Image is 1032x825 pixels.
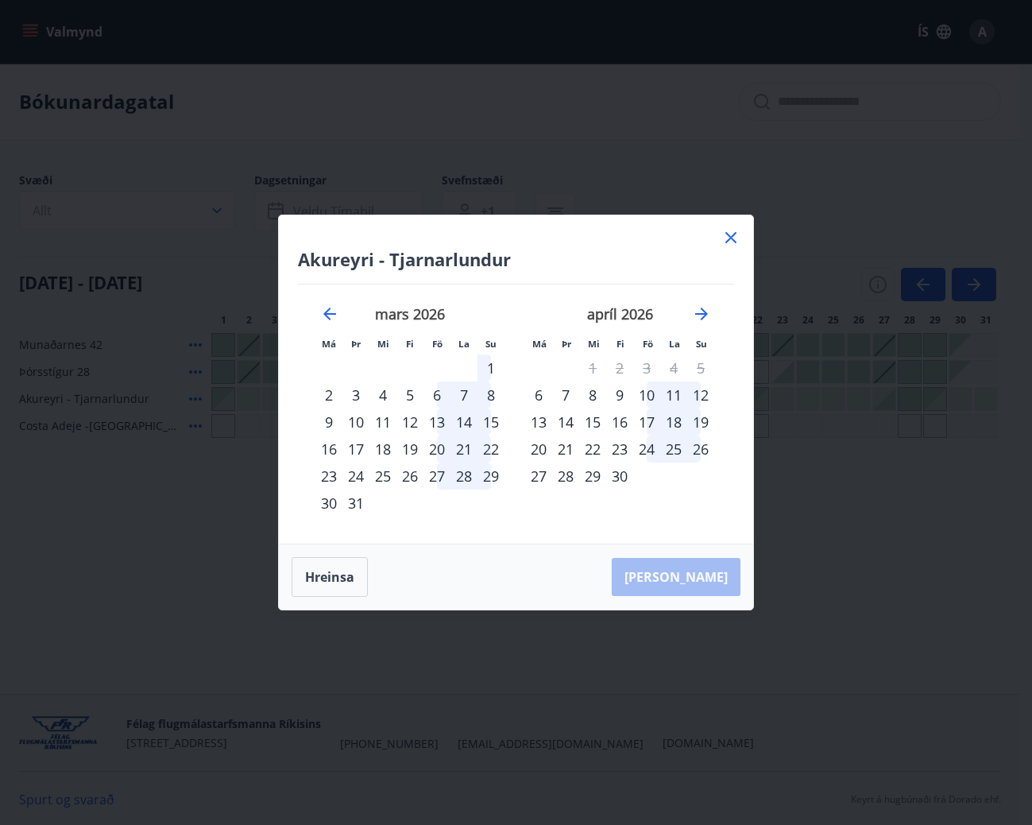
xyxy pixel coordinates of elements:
[450,436,477,463] div: 21
[396,463,423,490] td: Choose fimmtudagur, 26. mars 2026 as your check-in date. It’s available.
[633,382,660,409] div: 10
[292,557,368,597] button: Hreinsa
[423,463,450,490] td: Choose föstudagur, 27. mars 2026 as your check-in date. It’s available.
[342,463,369,490] div: 24
[477,382,504,409] td: Choose sunnudagur, 8. mars 2026 as your check-in date. It’s available.
[396,382,423,409] div: 5
[298,247,734,271] h4: Akureyri - Tjarnarlundur
[552,382,579,409] div: 7
[342,490,369,517] div: 31
[342,436,369,463] td: Choose þriðjudagur, 17. mars 2026 as your check-in date. It’s available.
[525,382,552,409] td: Choose mánudagur, 6. apríl 2026 as your check-in date. It’s available.
[315,463,342,490] td: Choose mánudagur, 23. mars 2026 as your check-in date. It’s available.
[450,409,477,436] td: Choose laugardagur, 14. mars 2026 as your check-in date. It’s available.
[525,409,552,436] div: 13
[643,338,653,350] small: Fö
[525,463,552,490] td: Choose mánudagur, 27. apríl 2026 as your check-in date. It’s available.
[525,382,552,409] div: Aðeins innritun í boði
[477,382,504,409] div: 8
[660,382,687,409] td: Choose laugardagur, 11. apríl 2026 as your check-in date. It’s available.
[342,436,369,463] div: 17
[606,354,633,382] td: Not available. fimmtudagur, 2. apríl 2026
[477,436,504,463] div: 22
[606,436,633,463] td: Choose fimmtudagur, 23. apríl 2026 as your check-in date. It’s available.
[423,382,450,409] div: 6
[396,382,423,409] td: Choose fimmtudagur, 5. mars 2026 as your check-in date. It’s available.
[369,382,396,409] div: 4
[477,436,504,463] td: Choose sunnudagur, 22. mars 2026 as your check-in date. It’s available.
[375,304,445,323] strong: mars 2026
[606,382,633,409] div: 9
[579,382,606,409] td: Choose miðvikudagur, 8. apríl 2026 as your check-in date. It’s available.
[423,409,450,436] div: 13
[552,409,579,436] td: Choose þriðjudagur, 14. apríl 2026 as your check-in date. It’s available.
[633,354,660,382] td: Not available. föstudagur, 3. apríl 2026
[423,382,450,409] td: Choose föstudagur, 6. mars 2026 as your check-in date. It’s available.
[687,436,714,463] td: Choose sunnudagur, 26. apríl 2026 as your check-in date. It’s available.
[687,409,714,436] div: 19
[579,382,606,409] div: 8
[315,463,342,490] div: 23
[687,436,714,463] div: 26
[396,436,423,463] td: Choose fimmtudagur, 19. mars 2026 as your check-in date. It’s available.
[562,338,571,350] small: Þr
[369,382,396,409] td: Choose miðvikudagur, 4. mars 2026 as your check-in date. It’s available.
[692,304,711,323] div: Move forward to switch to the next month.
[687,409,714,436] td: Choose sunnudagur, 19. apríl 2026 as your check-in date. It’s available.
[315,490,342,517] div: 30
[687,354,714,382] td: Not available. sunnudagur, 5. apríl 2026
[687,382,714,409] div: 12
[532,338,547,350] small: Má
[315,436,342,463] div: 16
[432,338,443,350] small: Fö
[579,354,606,382] div: Aðeins útritun í boði
[525,436,552,463] div: 20
[552,436,579,463] td: Choose þriðjudagur, 21. apríl 2026 as your check-in date. It’s available.
[477,463,504,490] div: 29
[396,436,423,463] div: 19
[606,436,633,463] div: 23
[423,436,450,463] div: 20
[660,409,687,436] div: 18
[616,338,624,350] small: Fi
[633,436,660,463] div: 24
[315,436,342,463] td: Choose mánudagur, 16. mars 2026 as your check-in date. It’s available.
[396,463,423,490] div: 26
[450,382,477,409] div: 7
[660,354,687,382] td: Not available. laugardagur, 4. apríl 2026
[587,304,653,323] strong: apríl 2026
[423,463,450,490] div: 27
[396,409,423,436] div: 12
[477,409,504,436] td: Choose sunnudagur, 15. mars 2026 as your check-in date. It’s available.
[315,409,342,436] div: 9
[579,354,606,382] td: Not available. miðvikudagur, 1. apríl 2026
[579,463,606,490] td: Choose miðvikudagur, 29. apríl 2026 as your check-in date. It’s available.
[552,382,579,409] td: Choose þriðjudagur, 7. apríl 2026 as your check-in date. It’s available.
[633,382,660,409] td: Choose föstudagur, 10. apríl 2026 as your check-in date. It’s available.
[369,463,396,490] div: 25
[579,436,606,463] div: 22
[633,436,660,463] td: Choose föstudagur, 24. apríl 2026 as your check-in date. It’s available.
[342,490,369,517] td: Choose þriðjudagur, 31. mars 2026 as your check-in date. It’s available.
[351,338,361,350] small: Þr
[477,463,504,490] td: Choose sunnudagur, 29. mars 2026 as your check-in date. It’s available.
[450,463,477,490] div: 28
[552,463,579,490] div: 28
[298,285,734,525] div: Calendar
[660,382,687,409] div: 11
[377,338,389,350] small: Mi
[606,382,633,409] td: Choose fimmtudagur, 9. apríl 2026 as your check-in date. It’s available.
[552,463,579,490] td: Choose þriðjudagur, 28. apríl 2026 as your check-in date. It’s available.
[606,463,633,490] td: Choose fimmtudagur, 30. apríl 2026 as your check-in date. It’s available.
[477,354,504,382] div: 1
[525,436,552,463] td: Choose mánudagur, 20. apríl 2026 as your check-in date. It’s available.
[579,409,606,436] div: 15
[423,436,450,463] td: Choose föstudagur, 20. mars 2026 as your check-in date. It’s available.
[606,409,633,436] td: Choose fimmtudagur, 16. apríl 2026 as your check-in date. It’s available.
[669,338,680,350] small: La
[450,409,477,436] div: 14
[320,304,339,323] div: Move backward to switch to the previous month.
[315,409,342,436] td: Choose mánudagur, 9. mars 2026 as your check-in date. It’s available.
[396,409,423,436] td: Choose fimmtudagur, 12. mars 2026 as your check-in date. It’s available.
[450,436,477,463] td: Choose laugardagur, 21. mars 2026 as your check-in date. It’s available.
